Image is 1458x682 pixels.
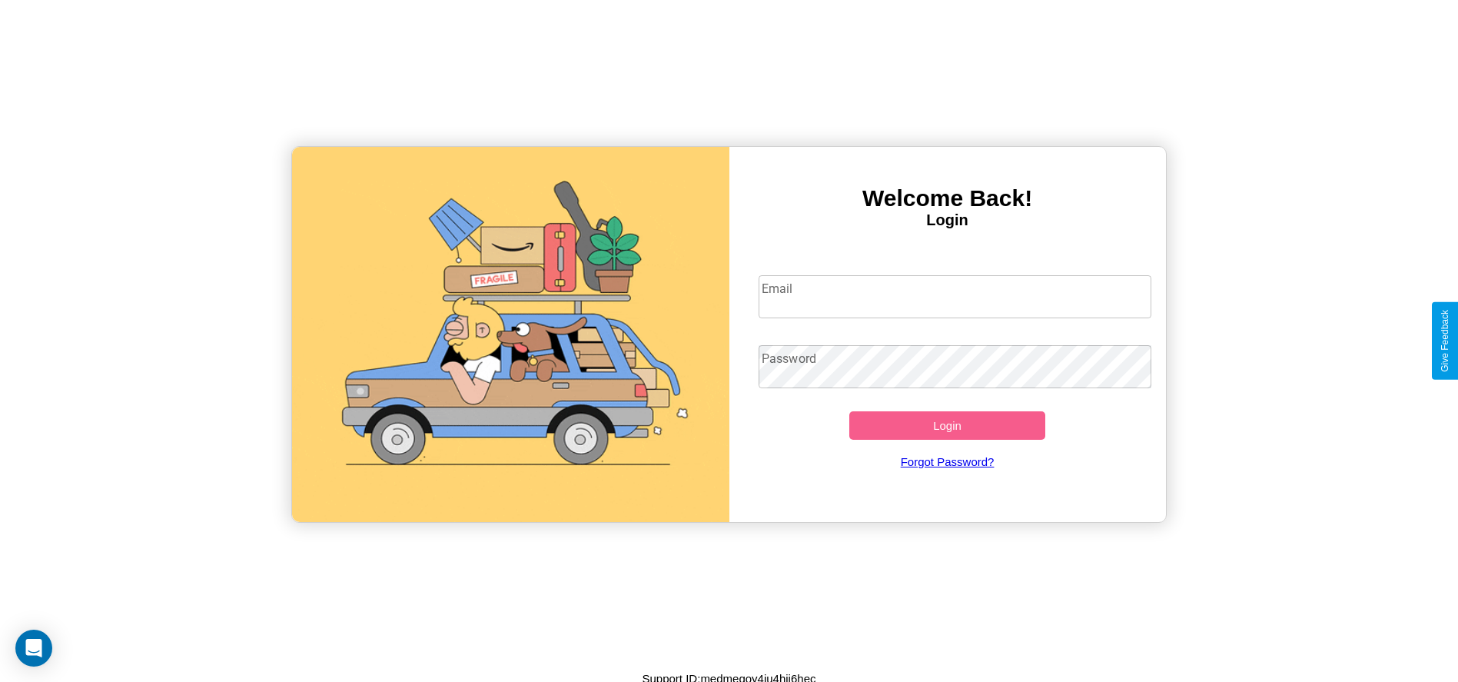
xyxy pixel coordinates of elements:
[1440,310,1450,372] div: Give Feedback
[15,630,52,667] div: Open Intercom Messenger
[751,440,1144,484] a: Forgot Password?
[849,411,1046,440] button: Login
[292,147,729,522] img: gif
[729,185,1166,211] h3: Welcome Back!
[729,211,1166,229] h4: Login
